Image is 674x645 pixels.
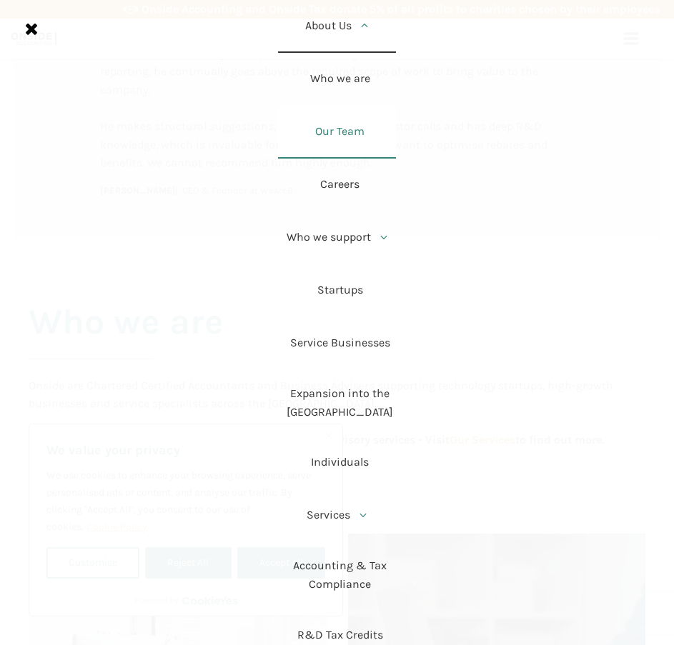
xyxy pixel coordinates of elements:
[278,542,396,609] a: Accounting & Tax Compliance
[278,53,396,106] a: Who we are
[278,106,396,159] a: Our Team
[278,370,396,436] a: Expansion into the [GEOGRAPHIC_DATA]
[278,317,396,370] a: Service Businesses
[278,211,396,264] a: Who we support
[278,264,396,317] a: Startups
[278,436,396,489] a: Individuals
[278,159,396,211] a: Careers
[278,489,396,542] a: Services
